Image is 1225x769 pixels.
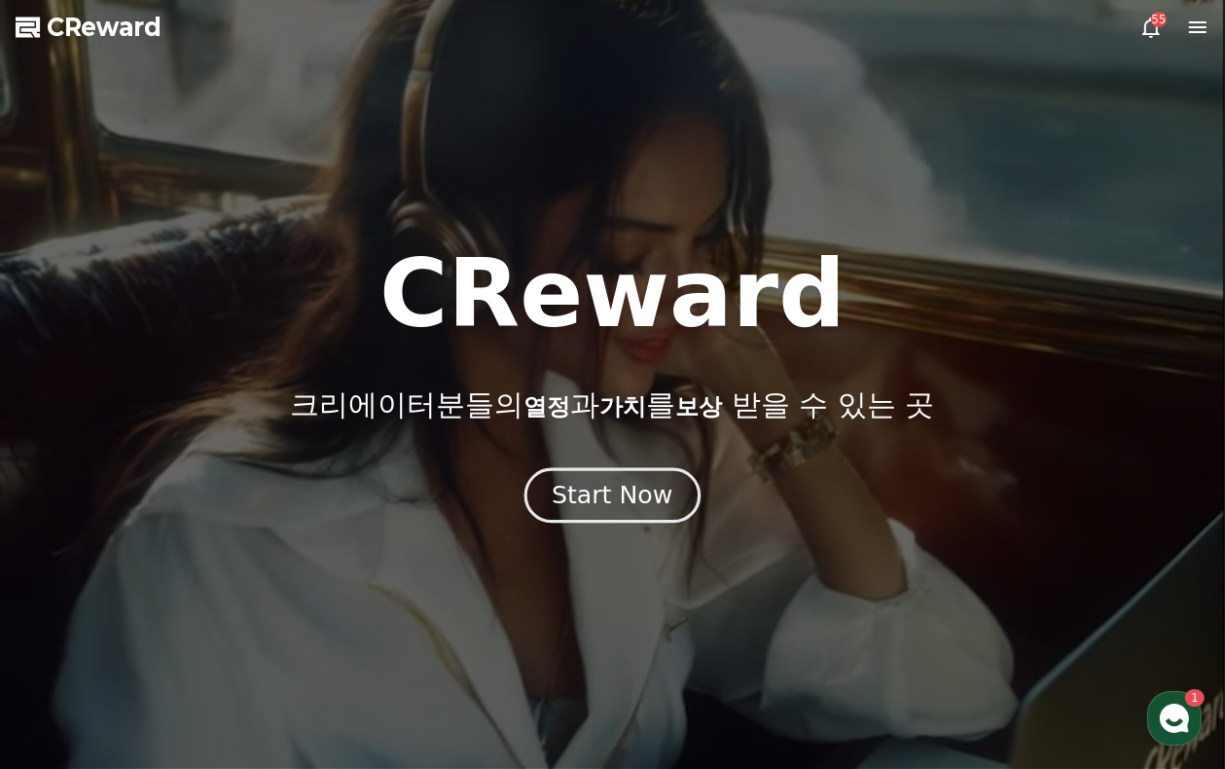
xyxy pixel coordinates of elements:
[290,387,934,422] p: 크리에이터분들의 과 를 받을 수 있는 곳
[251,607,374,656] a: 설정
[379,247,846,341] h1: CReward
[599,393,646,421] span: 가치
[128,607,251,656] a: 1대화
[61,637,73,652] span: 홈
[523,393,570,421] span: 열정
[528,489,697,507] a: Start Now
[524,468,701,524] button: Start Now
[1139,16,1163,39] a: 55
[1151,12,1167,27] div: 55
[552,479,672,512] div: Start Now
[6,607,128,656] a: 홈
[47,12,162,43] span: CReward
[198,606,204,622] span: 1
[675,393,722,421] span: 보상
[178,638,201,653] span: 대화
[16,12,162,43] a: CReward
[301,637,324,652] span: 설정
